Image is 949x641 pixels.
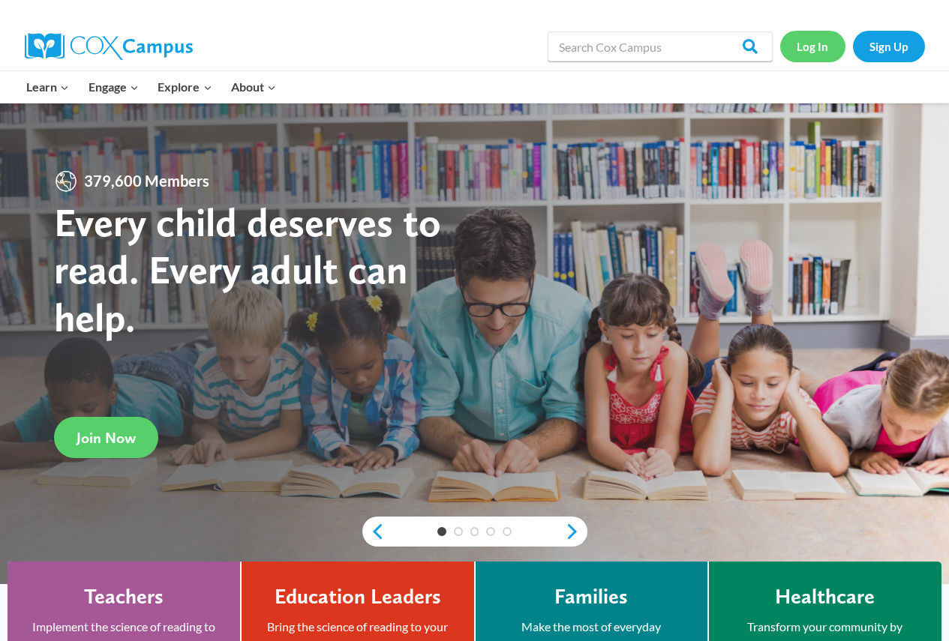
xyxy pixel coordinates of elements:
button: Child menu of Explore [149,71,222,103]
a: 2 [454,527,463,536]
img: Cox Campus [25,33,193,60]
nav: Secondary Navigation [780,31,925,61]
a: 4 [486,527,495,536]
a: Join Now [54,417,158,458]
h4: Healthcare [775,584,875,610]
a: next [565,523,587,541]
a: 5 [503,527,512,536]
strong: Every child deserves to read. Every adult can help. [54,198,441,341]
a: 3 [470,527,479,536]
button: Child menu of About [221,71,286,103]
a: Sign Up [853,31,925,61]
a: previous [362,523,385,541]
h4: Teachers [84,584,164,610]
h4: Education Leaders [275,584,441,610]
h4: Families [554,584,628,610]
button: Child menu of Engage [79,71,149,103]
a: 1 [437,527,446,536]
button: Child menu of Learn [17,71,80,103]
span: Join Now [77,429,136,447]
a: Log In [780,31,845,61]
nav: Primary Navigation [17,71,286,103]
input: Search Cox Campus [548,31,773,61]
span: 379,600 Members [78,169,215,193]
div: content slider buttons [362,517,587,547]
